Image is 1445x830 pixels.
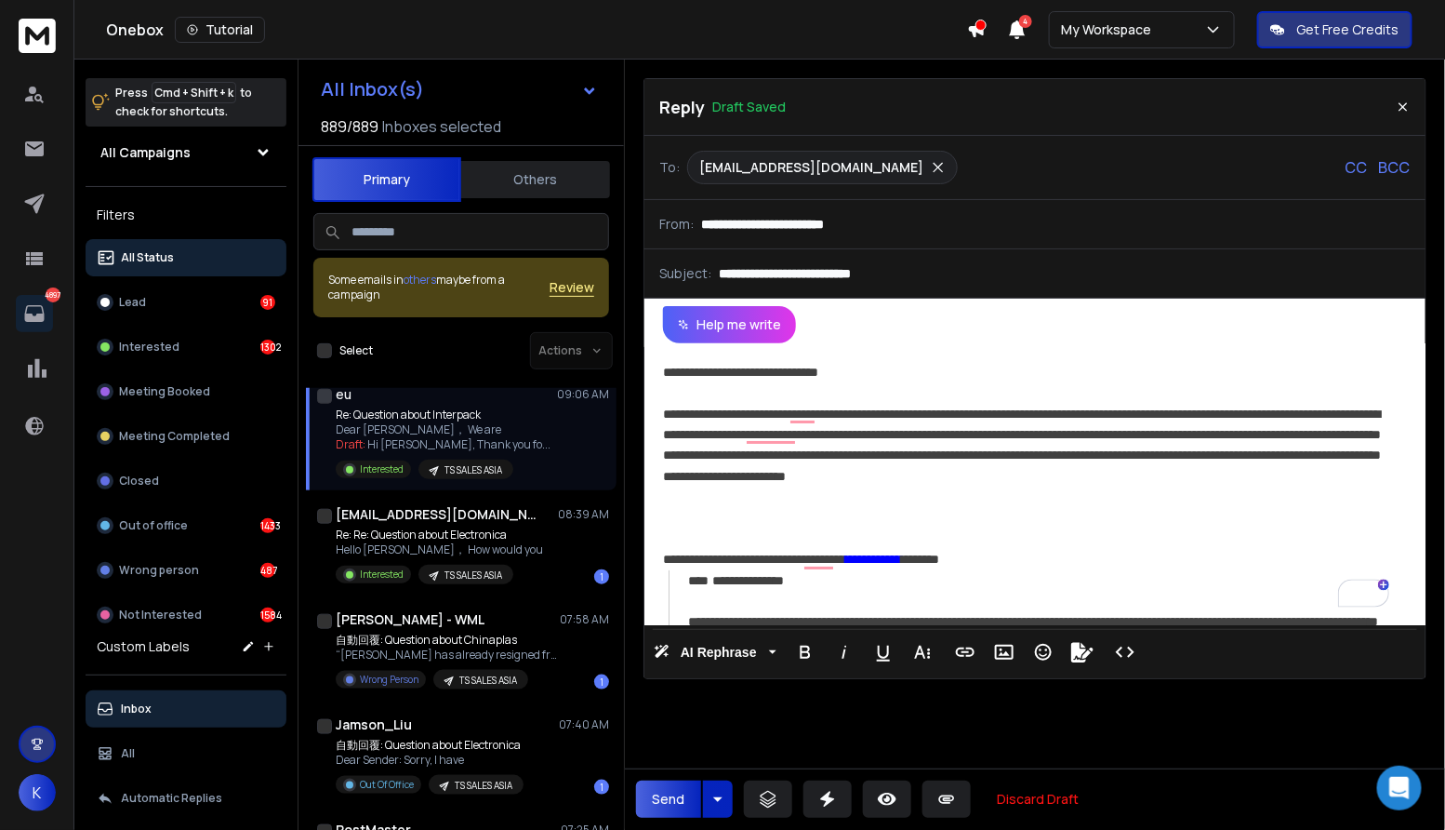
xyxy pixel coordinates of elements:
p: Get Free Credits [1296,20,1399,39]
h1: All Inbox(s) [321,80,424,99]
h1: eu [336,385,351,404]
p: Inbox [121,702,152,716]
p: Not Interested [119,608,202,622]
button: Others [461,159,610,200]
p: 07:58 AM [560,612,609,627]
button: Lead91 [86,284,286,321]
p: Dear Sender: Sorry, I have [336,753,524,768]
p: Re: Re: Question about Electronica [336,528,543,542]
p: Re: Question about Interpack [336,408,550,422]
p: Wrong person [119,563,199,578]
p: TS SALES ASIA [455,779,512,793]
span: AI Rephrase [677,645,761,661]
h1: [EMAIL_ADDRESS][DOMAIN_NAME] [336,505,540,524]
p: Reply [659,94,705,120]
p: 07:40 AM [559,717,609,732]
h3: Inboxes selected [382,115,501,138]
div: 1 [594,780,609,795]
p: “[PERSON_NAME] has already resigned from [336,648,559,663]
p: Lead [119,295,146,310]
button: Interested1302 [86,328,286,366]
p: Hello [PERSON_NAME]， How would you [336,542,543,557]
h1: Jamson_Liu [336,716,412,734]
button: AI Rephrase [650,634,780,671]
button: Insert Link (⌘K) [948,634,983,671]
p: My Workspace [1061,20,1159,39]
button: Review [550,278,594,297]
button: All Status [86,239,286,276]
span: others [404,272,436,288]
button: Meeting Booked [86,373,286,410]
p: TS SALES ASIA [444,463,502,477]
button: More Text [905,634,940,671]
p: All [121,746,135,761]
p: Closed [119,474,159,489]
div: 1 [594,569,609,584]
button: Tutorial [175,17,265,43]
p: To: [659,158,680,177]
button: Inbox [86,690,286,728]
span: Cmd + Shift + k [152,82,236,103]
button: All Campaigns [86,134,286,171]
p: 09:06 AM [557,387,609,402]
button: Code View [1107,634,1143,671]
p: Automatic Replies [121,791,222,806]
button: Wrong person487 [86,552,286,589]
div: 1584 [260,608,275,622]
a: 4897 [16,295,53,332]
p: Interested [360,568,404,582]
button: Discard Draft [982,781,1094,818]
button: All Inbox(s) [306,71,613,108]
p: Meeting Booked [119,384,210,399]
p: 自動回覆: Question about Chinaplas [336,633,559,648]
button: Emoticons [1026,634,1061,671]
button: All [86,735,286,772]
p: Draft Saved [712,98,786,116]
h3: Filters [86,202,286,228]
p: TS SALES ASIA [459,674,517,688]
h3: Custom Labels [97,637,190,656]
button: Help me write [663,306,796,343]
div: 1 [594,675,609,689]
button: Insert Image (⌘P) [987,634,1022,671]
p: [EMAIL_ADDRESS][DOMAIN_NAME] [699,158,923,177]
span: Hi [PERSON_NAME], Thank you fo ... [367,436,550,452]
p: 自動回覆: Question about Electronica [336,738,524,753]
p: TS SALES ASIA [444,569,502,582]
button: Underline (⌘U) [866,634,901,671]
div: 1302 [260,340,275,355]
span: Draft: [336,436,365,452]
div: Some emails in maybe from a campaign [328,273,550,302]
label: Select [339,343,373,358]
p: Press to check for shortcuts. [115,84,252,121]
div: Open Intercom Messenger [1377,766,1422,810]
p: 4897 [46,288,60,302]
p: 08:39 AM [558,507,609,522]
p: Wrong Person [360,673,418,687]
div: 487 [260,563,275,578]
p: Dear [PERSON_NAME]， We are [336,422,550,437]
button: Send [636,781,701,818]
button: Meeting Completed [86,418,286,455]
p: Out Of Office [360,778,414,792]
button: Out of office1433 [86,507,286,544]
h1: [PERSON_NAME] - WML [336,610,484,629]
button: Signature [1065,634,1100,671]
p: BCC [1379,156,1411,179]
div: To enrich screen reader interactions, please activate Accessibility in Grammarly extension settings [644,343,1425,625]
button: Automatic Replies [86,780,286,817]
p: Meeting Completed [119,429,230,444]
p: Subject: [659,264,711,283]
button: Primary [312,157,461,202]
div: 1433 [260,518,275,533]
div: 91 [260,295,275,310]
p: Out of office [119,518,188,533]
button: K [19,774,56,811]
button: Bold (⌘B) [788,634,823,671]
p: CC [1346,156,1368,179]
div: Onebox [106,17,967,43]
button: Get Free Credits [1257,11,1412,48]
p: Interested [119,340,179,355]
